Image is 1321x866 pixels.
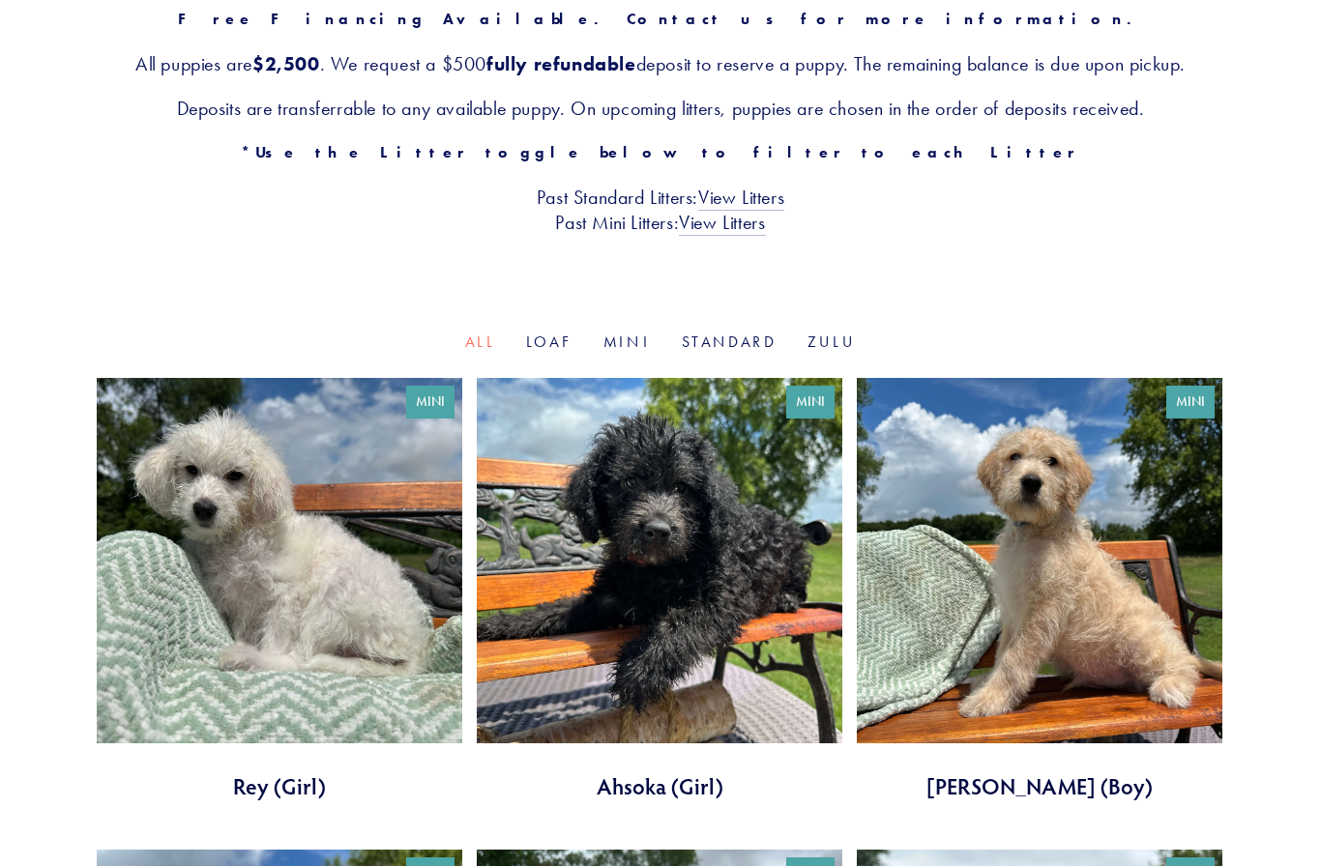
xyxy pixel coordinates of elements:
[486,52,636,75] strong: fully refundable
[526,332,572,351] a: Loaf
[682,332,777,351] a: Standard
[97,185,1224,235] h3: Past Standard Litters: Past Mini Litters:
[97,96,1224,121] h3: Deposits are transferrable to any available puppy. On upcoming litters, puppies are chosen in the...
[97,51,1224,76] h3: All puppies are . We request a $500 deposit to reserve a puppy. The remaining balance is due upon...
[465,332,495,351] a: All
[603,332,651,351] a: Mini
[807,332,856,351] a: Zulu
[679,211,765,236] a: View Litters
[252,52,320,75] strong: $2,500
[698,186,784,211] a: View Litters
[241,143,1079,161] strong: *Use the Litter toggle below to filter to each Litter
[178,10,1144,28] strong: Free Financing Available. Contact us for more information.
